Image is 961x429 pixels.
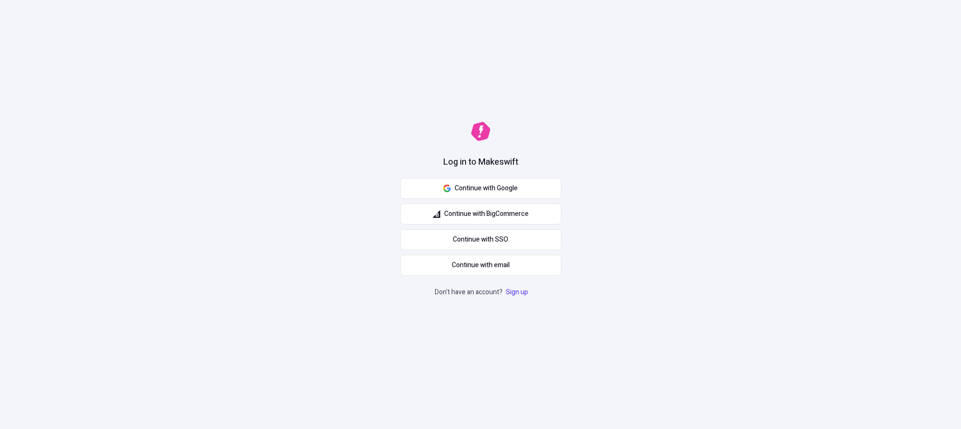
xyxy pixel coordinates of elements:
[400,178,561,199] button: Continue with Google
[443,156,518,168] h1: Log in to Makeswift
[400,229,561,250] a: Continue with SSO
[435,287,530,298] p: Don't have an account?
[400,204,561,224] button: Continue with BigCommerce
[444,209,529,219] span: Continue with BigCommerce
[504,287,530,297] a: Sign up
[455,183,518,194] span: Continue with Google
[452,260,510,270] span: Continue with email
[400,255,561,276] button: Continue with email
